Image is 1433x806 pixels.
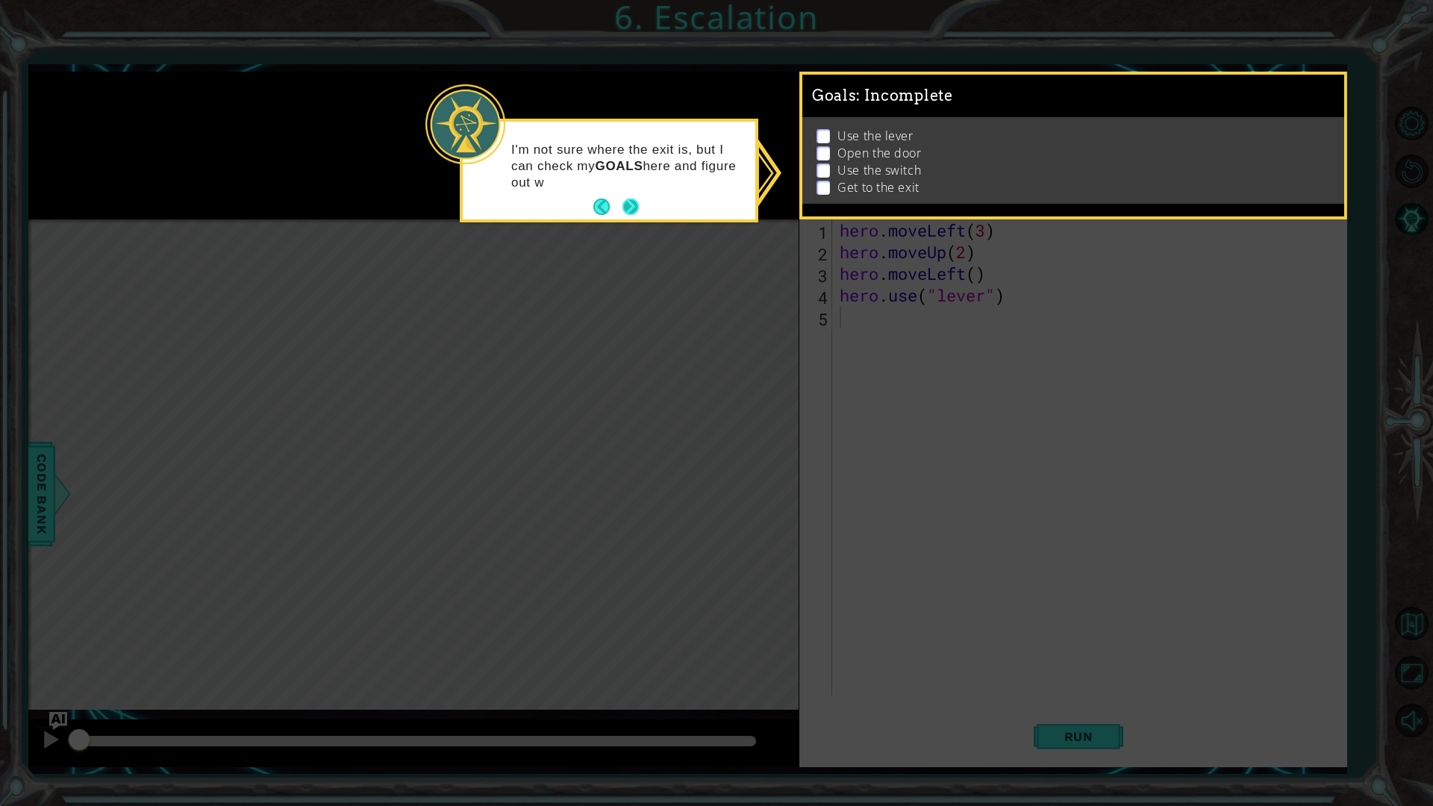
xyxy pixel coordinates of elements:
[837,128,913,144] p: Use the lever
[593,199,622,215] button: Back
[837,179,919,196] p: Get to the exit
[837,145,921,161] p: Open the door
[856,87,952,104] span: : Incomplete
[622,199,640,216] button: Next
[511,142,745,191] p: I'm not sure where the exit is, but I can check my here and figure out w
[595,159,643,173] strong: GOALS
[812,87,953,105] span: Goals
[837,162,921,178] p: Use the switch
